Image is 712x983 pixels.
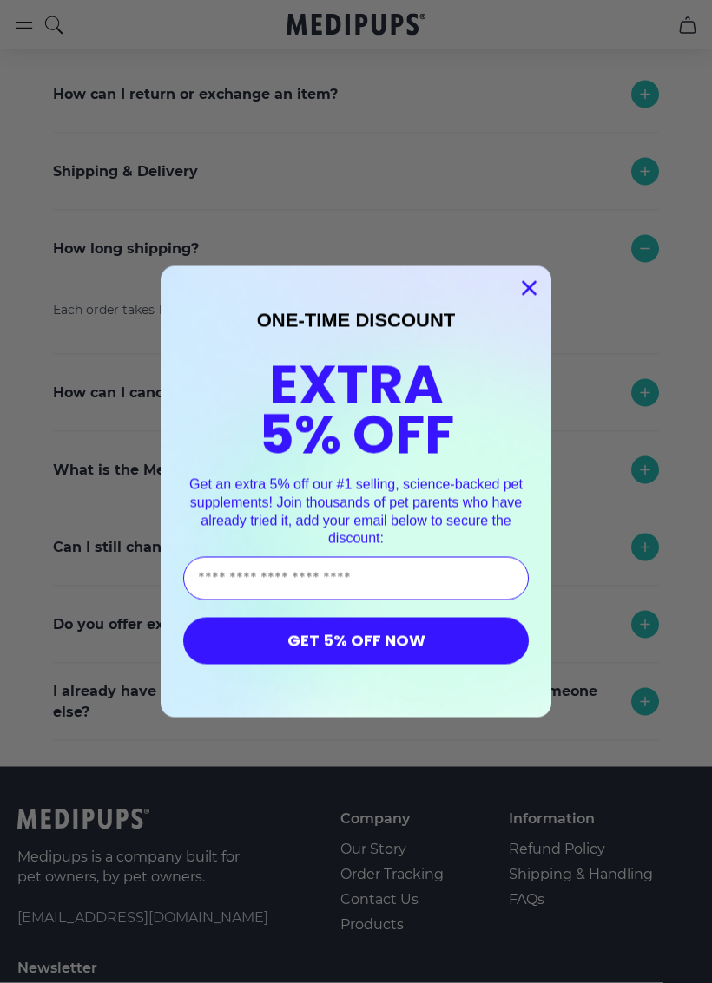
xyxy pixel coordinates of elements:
span: 5% OFF [259,397,454,473]
span: Get an extra 5% off our #1 selling, science-backed pet supplements! Join thousands of pet parents... [189,477,523,546]
span: EXTRA [269,347,444,423]
button: GET 5% OFF NOW [183,618,529,665]
span: ONE-TIME DISCOUNT [257,310,456,331]
button: Close dialog [514,273,544,304]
